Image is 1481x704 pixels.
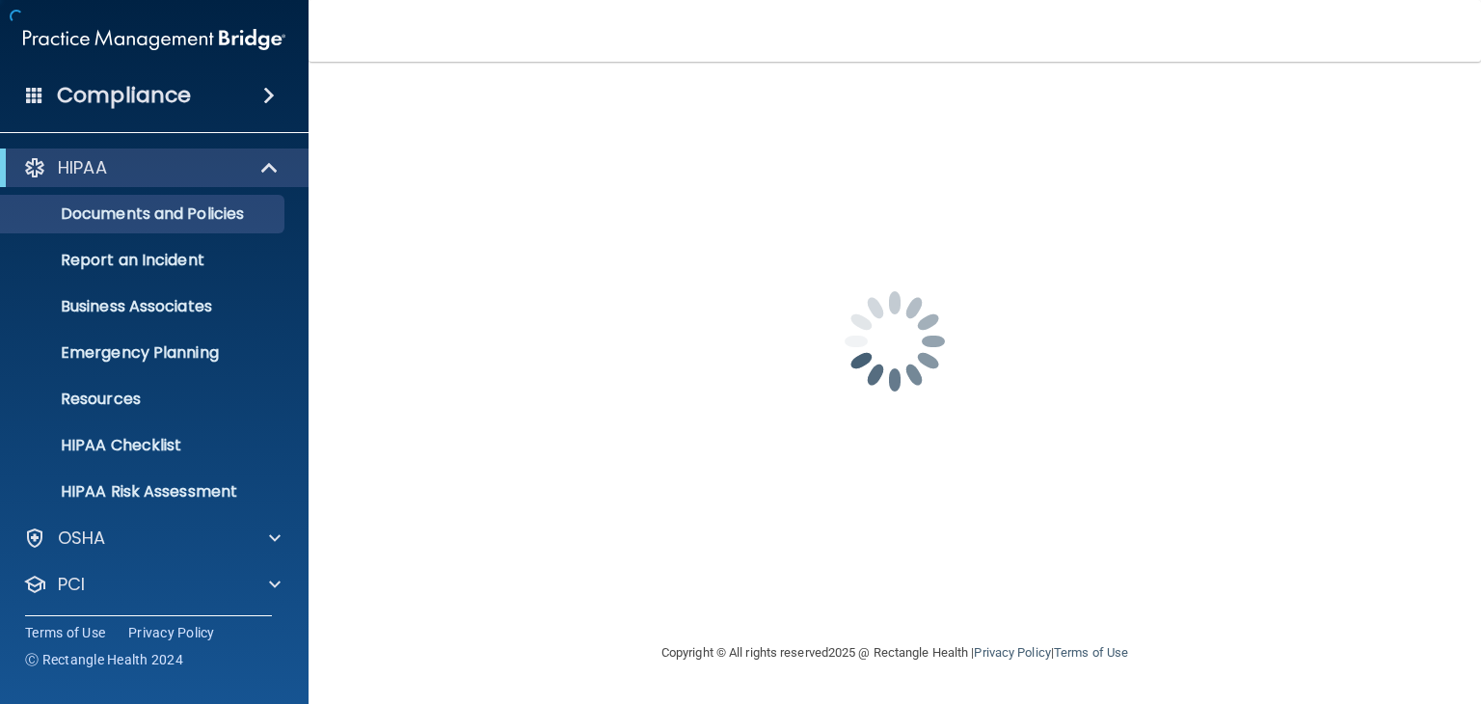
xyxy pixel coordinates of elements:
a: Privacy Policy [974,645,1050,660]
a: Terms of Use [1054,645,1128,660]
p: HIPAA Risk Assessment [13,482,276,501]
p: PCI [58,573,85,596]
p: HIPAA Checklist [13,436,276,455]
p: Business Associates [13,297,276,316]
a: Privacy Policy [128,623,215,642]
a: Terms of Use [25,623,105,642]
a: HIPAA [23,156,280,179]
img: PMB logo [23,20,285,59]
a: PCI [23,573,281,596]
p: OSHA [58,527,106,550]
img: spinner.e123f6fc.gif [798,245,991,438]
div: Copyright © All rights reserved 2025 @ Rectangle Health | | [543,622,1247,684]
p: Emergency Planning [13,343,276,363]
p: HIPAA [58,156,107,179]
p: Report an Incident [13,251,276,270]
p: Documents and Policies [13,204,276,224]
h4: Compliance [57,82,191,109]
p: Resources [13,390,276,409]
span: Ⓒ Rectangle Health 2024 [25,650,183,669]
a: OSHA [23,527,281,550]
